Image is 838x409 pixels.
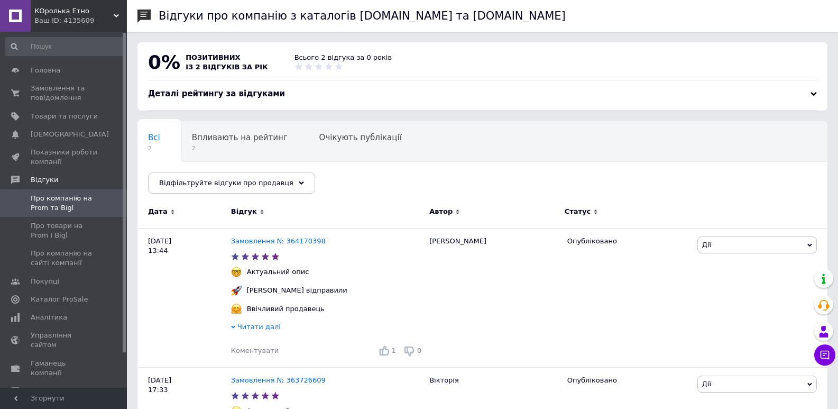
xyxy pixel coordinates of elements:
span: Коментувати [231,347,279,355]
div: [DATE] 13:44 [137,228,231,367]
span: Дії [702,380,711,388]
span: Деталі рейтингу за відгуками [148,89,285,98]
div: [PERSON_NAME] [424,228,561,367]
span: Статус [565,207,591,216]
button: Чат з покупцем [814,344,835,366]
img: :hugging_face: [231,304,242,314]
div: Опубліковано [567,376,689,385]
img: :nerd_face: [231,267,242,277]
span: Дата [148,207,168,216]
span: Каталог ProSale [31,295,88,304]
span: Товари та послуги [31,112,98,121]
h1: Відгуки про компанію з каталогів [DOMAIN_NAME] та [DOMAIN_NAME] [159,10,566,22]
div: Читати далі [231,322,424,334]
span: Відгук [231,207,257,216]
span: Покупці [31,277,59,286]
a: Замовлення № 364170398 [231,237,326,245]
span: Автор [429,207,453,216]
span: із 2 відгуків за рік [186,63,268,71]
a: Замовлення № 363726609 [231,376,326,384]
div: Актуальний опис [244,267,312,277]
div: Коментувати [231,346,279,356]
span: КОролька Етно [34,6,114,16]
span: Управління сайтом [31,331,98,350]
div: Деталі рейтингу за відгуками [148,88,817,99]
span: Впливають на рейтинг [192,133,288,142]
span: Опубліковані без комен... [148,173,255,183]
div: Ваш ID: 4135609 [34,16,127,25]
span: Всі [148,133,160,142]
span: Очікують публікації [319,133,402,142]
span: Показники роботи компанії [31,148,98,167]
span: Гаманець компанії [31,359,98,378]
span: Головна [31,66,60,75]
span: Маркет [31,386,58,396]
span: [DEMOGRAPHIC_DATA] [31,130,109,139]
div: [PERSON_NAME] відправили [244,286,350,295]
span: позитивних [186,53,241,61]
span: Відгуки [31,175,58,185]
span: 0% [148,51,180,73]
div: Всього 2 відгука за 0 років [294,53,392,62]
span: Дії [702,241,711,249]
span: Відфільтруйте відгуки про продавця [159,179,293,187]
span: Читати далі [237,323,281,331]
input: Пошук [5,37,125,56]
span: 2 [192,144,288,152]
span: 2 [148,144,160,152]
span: Про компанію на сайті компанії [31,249,98,268]
div: Опубліковано [567,237,689,246]
div: Ввічливий продавець [244,304,327,314]
span: Замовлення та повідомлення [31,84,98,103]
span: Про компанію на Prom та Bigl [31,194,98,213]
div: Опубліковані без коментаря [137,162,277,202]
span: 0 [417,347,421,355]
span: Аналітика [31,313,67,322]
span: Про товари на Prom і Bigl [31,221,98,240]
img: :rocket: [231,285,242,296]
span: 1 [392,347,396,355]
